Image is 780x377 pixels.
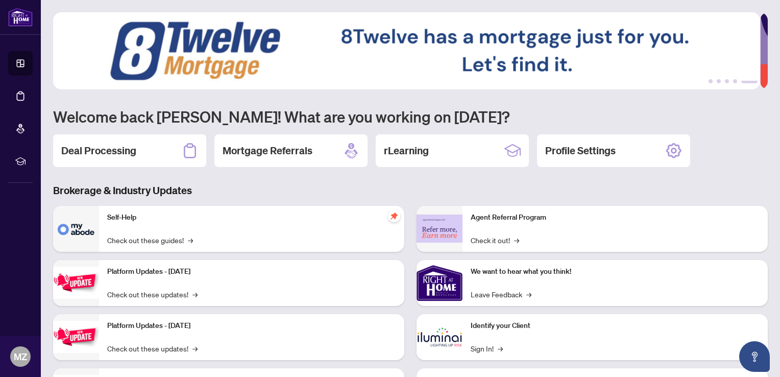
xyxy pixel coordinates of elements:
[725,79,729,83] button: 3
[498,343,503,354] span: →
[388,210,400,222] span: pushpin
[61,144,136,158] h2: Deal Processing
[709,79,713,83] button: 1
[739,341,770,372] button: Open asap
[717,79,721,83] button: 2
[384,144,429,158] h2: rLearning
[53,183,768,198] h3: Brokerage & Industry Updates
[53,206,99,252] img: Self-Help
[514,234,519,246] span: →
[107,266,396,277] p: Platform Updates - [DATE]
[417,215,462,243] img: Agent Referral Program
[107,343,198,354] a: Check out these updates!→
[53,321,99,353] img: Platform Updates - July 8, 2025
[471,343,503,354] a: Sign In!→
[471,289,531,300] a: Leave Feedback→
[107,234,193,246] a: Check out these guides!→
[741,79,758,83] button: 5
[471,320,760,332] p: Identify your Client
[545,144,616,158] h2: Profile Settings
[526,289,531,300] span: →
[14,349,27,364] span: MZ
[417,260,462,306] img: We want to hear what you think!
[192,289,198,300] span: →
[471,212,760,223] p: Agent Referral Program
[223,144,312,158] h2: Mortgage Referrals
[53,267,99,299] img: Platform Updates - July 21, 2025
[53,12,760,89] img: Slide 4
[471,266,760,277] p: We want to hear what you think!
[53,107,768,126] h1: Welcome back [PERSON_NAME]! What are you working on [DATE]?
[107,320,396,332] p: Platform Updates - [DATE]
[733,79,737,83] button: 4
[107,212,396,223] p: Self-Help
[8,8,33,27] img: logo
[471,234,519,246] a: Check it out!→
[188,234,193,246] span: →
[417,314,462,360] img: Identify your Client
[107,289,198,300] a: Check out these updates!→
[192,343,198,354] span: →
